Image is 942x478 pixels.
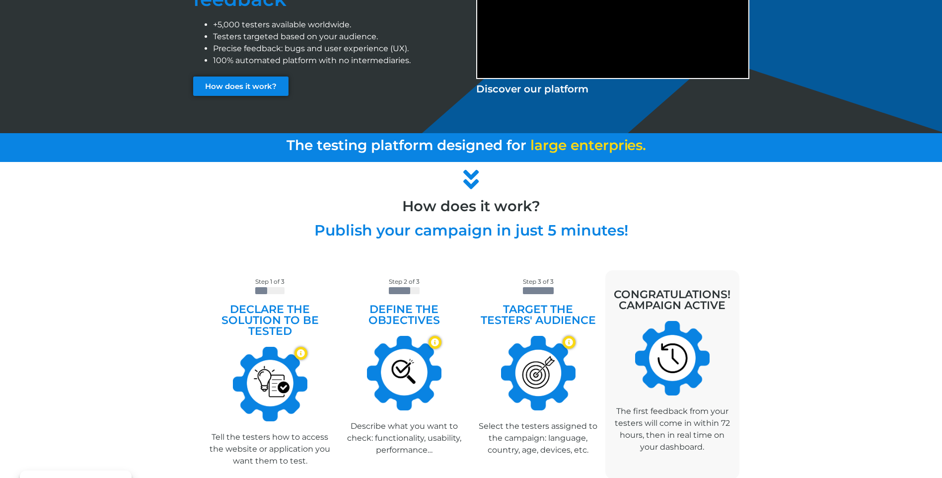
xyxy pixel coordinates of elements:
[342,420,466,456] p: Describe what you want to check: functionality, usability, performance…
[342,304,466,326] h2: Define the objectives
[208,431,332,467] p: Tell the testers how to access the website or application you want them to test.
[213,55,466,67] li: 100% automated platform with no intermediaries.
[523,278,554,285] span: Step 3 of 3
[476,420,600,456] p: Select the testers assigned to the campaign: language, country, age, devices, etc.
[610,405,734,453] p: The first feedback from your testers will come in within 72 hours, then in real time on your dash...
[255,278,285,285] span: Step 1 of 3
[213,43,466,55] li: Precise feedback: bugs and user experience (UX).
[476,81,749,96] p: Discover our platform
[213,19,466,31] li: +5,000 testers available worldwide.
[389,278,420,285] span: Step 2 of 3
[213,31,466,43] li: Testers targeted based on your audience.
[208,304,332,337] h2: Declare the solution to be tested
[287,137,526,154] span: The testing platform designed for
[476,304,600,326] h2: Target the testers' audience
[188,199,754,213] h2: How does it work?
[205,82,277,90] span: How does it work?
[614,289,730,311] h2: CONGRATULATIONS! CAMPAIGN ACTIVE
[188,223,754,238] h2: Publish your campaign in just 5 minutes!
[193,77,289,96] a: How does it work?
